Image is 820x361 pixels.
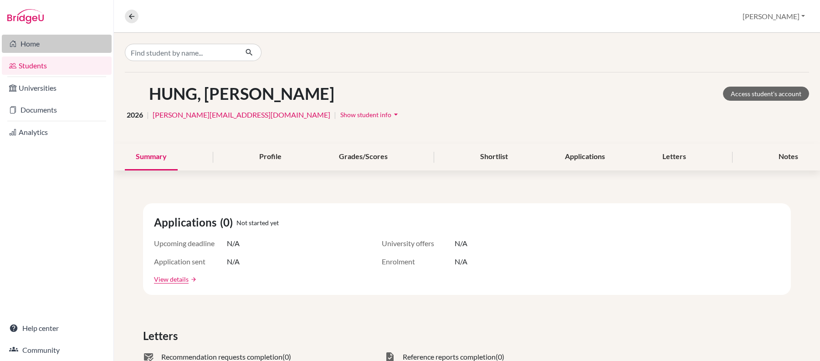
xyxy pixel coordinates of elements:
[153,109,330,120] a: [PERSON_NAME][EMAIL_ADDRESS][DOMAIN_NAME]
[340,111,391,119] span: Show student info
[2,57,112,75] a: Students
[147,109,149,120] span: |
[154,274,189,284] a: View details
[7,9,44,24] img: Bridge-U
[391,110,400,119] i: arrow_drop_down
[125,83,145,104] img: Yu-Chien HUNG's avatar
[125,44,238,61] input: Find student by name...
[2,101,112,119] a: Documents
[651,144,697,170] div: Letters
[455,256,467,267] span: N/A
[154,238,227,249] span: Upcoming deadline
[154,214,220,231] span: Applications
[248,144,292,170] div: Profile
[554,144,616,170] div: Applications
[127,109,143,120] span: 2026
[382,256,455,267] span: Enrolment
[469,144,519,170] div: Shortlist
[738,8,809,25] button: [PERSON_NAME]
[723,87,809,101] a: Access student's account
[143,328,181,344] span: Letters
[2,341,112,359] a: Community
[2,79,112,97] a: Universities
[227,238,240,249] span: N/A
[455,238,467,249] span: N/A
[768,144,809,170] div: Notes
[2,123,112,141] a: Analytics
[334,109,336,120] span: |
[382,238,455,249] span: University offers
[154,256,227,267] span: Application sent
[2,319,112,337] a: Help center
[328,144,399,170] div: Grades/Scores
[340,108,401,122] button: Show student infoarrow_drop_down
[220,214,236,231] span: (0)
[149,84,334,103] h1: HUNG, [PERSON_NAME]
[227,256,240,267] span: N/A
[189,276,197,283] a: arrow_forward
[236,218,279,227] span: Not started yet
[125,144,178,170] div: Summary
[2,35,112,53] a: Home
